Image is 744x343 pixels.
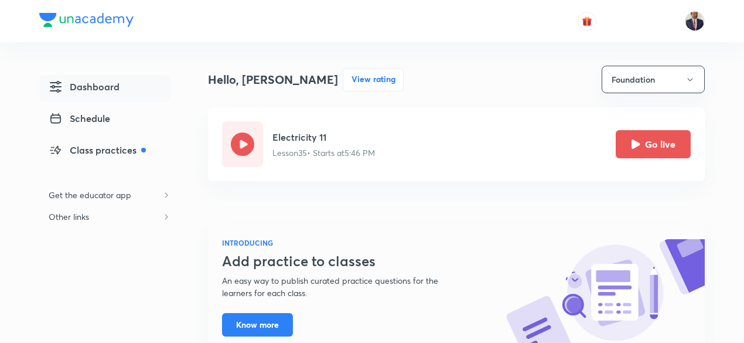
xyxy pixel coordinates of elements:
[208,71,338,89] h4: Hello, [PERSON_NAME]
[222,253,467,270] h3: Add practice to classes
[39,75,170,102] a: Dashboard
[222,237,467,248] h6: INTRODUCING
[582,16,592,26] img: avatar
[49,80,120,94] span: Dashboard
[343,68,404,91] button: View rating
[39,107,170,134] a: Schedule
[39,13,134,30] a: Company Logo
[222,274,467,299] p: An easy way to publish curated practice questions for the learners for each class.
[272,130,375,144] h5: Electricity 11
[578,12,596,30] button: avatar
[222,313,293,337] button: Know more
[272,147,375,159] p: Lesson 35 • Starts at 5:46 PM
[39,184,141,206] h6: Get the educator app
[39,13,134,27] img: Company Logo
[616,130,691,158] button: Go live
[49,111,110,125] span: Schedule
[49,143,146,157] span: Class practices
[685,11,705,31] img: Ravindra Patil
[602,66,705,93] button: Foundation
[39,138,170,165] a: Class practices
[39,206,98,227] h6: Other links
